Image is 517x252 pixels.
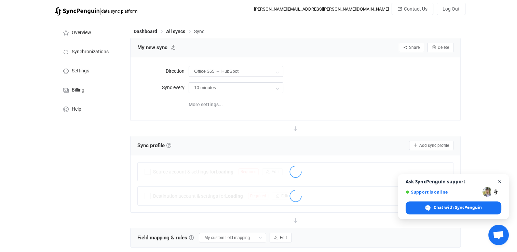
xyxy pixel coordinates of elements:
div: [PERSON_NAME][EMAIL_ADDRESS][PERSON_NAME][DOMAIN_NAME] [254,6,389,12]
span: Chat with SyncPenguin [406,201,501,214]
span: Settings [72,68,89,74]
a: Synchronizations [55,42,123,61]
img: syncpenguin.svg [55,7,99,16]
span: Billing [72,87,84,93]
input: Model [189,66,283,77]
button: Log Out [437,3,465,15]
button: Delete [427,43,453,52]
a: |data sync platform [55,6,137,16]
span: Add sync profile [419,143,449,148]
span: Chat with SyncPenguin [434,205,482,211]
a: Billing [55,80,123,99]
a: Open chat [488,225,509,245]
span: All syncs [166,29,185,34]
span: Synchronizations [72,49,109,55]
label: Direction [137,64,189,78]
span: Contact Us [404,6,427,12]
a: Settings [55,61,123,80]
button: Share [399,43,424,52]
div: Breadcrumb [134,29,204,34]
span: Ask SyncPenguin support [406,179,501,184]
span: Support is online [406,190,480,195]
span: My new sync [137,42,167,53]
span: Field mapping & rules [137,233,194,243]
span: Dashboard [134,29,157,34]
span: Sync [194,29,204,34]
span: Overview [72,30,91,36]
input: Select [199,233,266,242]
span: | [99,6,101,16]
span: More settings... [189,98,223,111]
span: Delete [438,45,449,50]
span: Edit [280,235,287,240]
a: Overview [55,23,123,42]
a: Help [55,99,123,118]
label: Sync every [137,81,189,94]
span: data sync platform [101,9,137,14]
span: Help [72,107,81,112]
input: Model [189,82,283,93]
button: Add sync profile [409,141,453,150]
button: Contact Us [392,3,433,15]
button: Edit [270,233,291,242]
span: Share [409,45,420,50]
span: Log Out [443,6,460,12]
span: Sync profile [137,140,171,151]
